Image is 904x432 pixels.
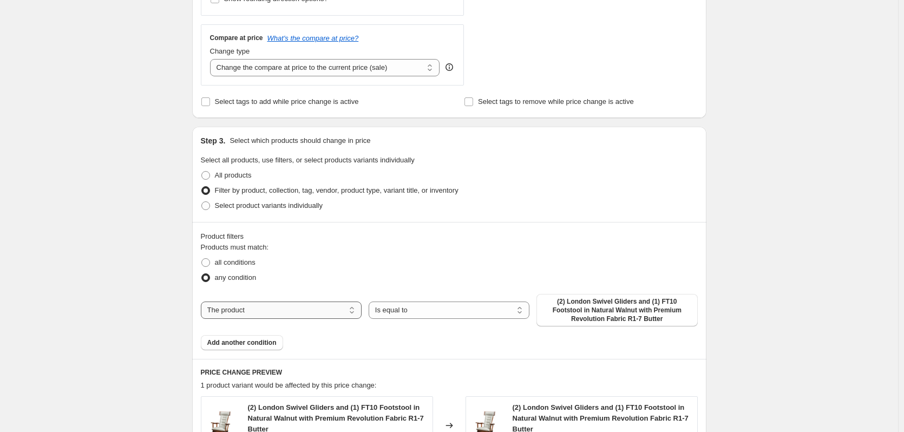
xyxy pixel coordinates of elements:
[201,135,226,146] h2: Step 3.
[201,368,698,377] h6: PRICE CHANGE PREVIEW
[230,135,370,146] p: Select which products should change in price
[215,258,256,266] span: all conditions
[215,201,323,210] span: Select product variants individually
[210,34,263,42] h3: Compare at price
[210,47,250,55] span: Change type
[444,62,455,73] div: help
[267,34,359,42] button: What's the compare at price?
[201,231,698,242] div: Product filters
[201,335,283,350] button: Add another condition
[201,156,415,164] span: Select all products, use filters, or select products variants individually
[215,171,252,179] span: All products
[215,97,359,106] span: Select tags to add while price change is active
[543,297,691,323] span: (2) London Swivel Gliders and (1) FT10 Footstool in Natural Walnut with Premium Revolution Fabric...
[536,294,697,326] button: (2) London Swivel Gliders and (1) FT10 Footstool in Natural Walnut with Premium Revolution Fabric...
[215,186,458,194] span: Filter by product, collection, tag, vendor, product type, variant title, or inventory
[201,381,377,389] span: 1 product variant would be affected by this price change:
[215,273,257,282] span: any condition
[207,338,277,347] span: Add another condition
[478,97,634,106] span: Select tags to remove while price change is active
[201,243,269,251] span: Products must match:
